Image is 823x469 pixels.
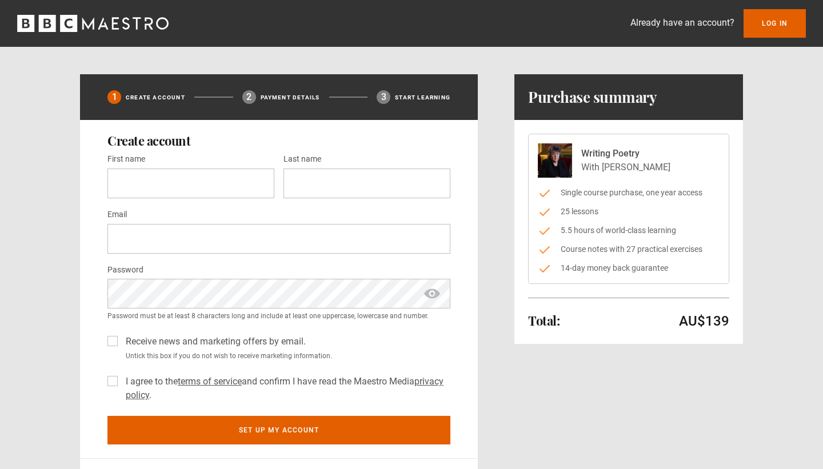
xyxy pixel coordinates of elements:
[538,262,720,274] li: 14-day money back guarantee
[107,134,450,147] h2: Create account
[107,208,127,222] label: Email
[581,161,670,174] p: With [PERSON_NAME]
[178,376,242,387] a: terms of service
[121,351,450,361] small: Untick this box if you do not wish to receive marketing information.
[121,375,450,402] label: I agree to the and confirm I have read the Maestro Media .
[538,225,720,236] li: 5.5 hours of world-class learning
[107,416,450,444] button: Set up my account
[395,93,450,102] p: Start learning
[107,90,121,104] div: 1
[126,93,185,102] p: Create Account
[261,93,320,102] p: Payment details
[242,90,256,104] div: 2
[744,9,806,38] a: Log In
[283,153,321,166] label: Last name
[377,90,390,104] div: 3
[528,314,560,327] h2: Total:
[581,147,670,161] p: Writing Poetry
[538,187,720,199] li: Single course purchase, one year access
[107,263,143,277] label: Password
[528,88,657,106] h1: Purchase summary
[538,243,720,255] li: Course notes with 27 practical exercises
[17,15,169,32] svg: BBC Maestro
[107,311,450,321] small: Password must be at least 8 characters long and include at least one uppercase, lowercase and num...
[538,206,720,218] li: 25 lessons
[630,16,734,30] p: Already have an account?
[107,153,145,166] label: First name
[423,279,441,308] span: show password
[679,312,729,330] p: AU$139
[121,335,306,348] label: Receive news and marketing offers by email.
